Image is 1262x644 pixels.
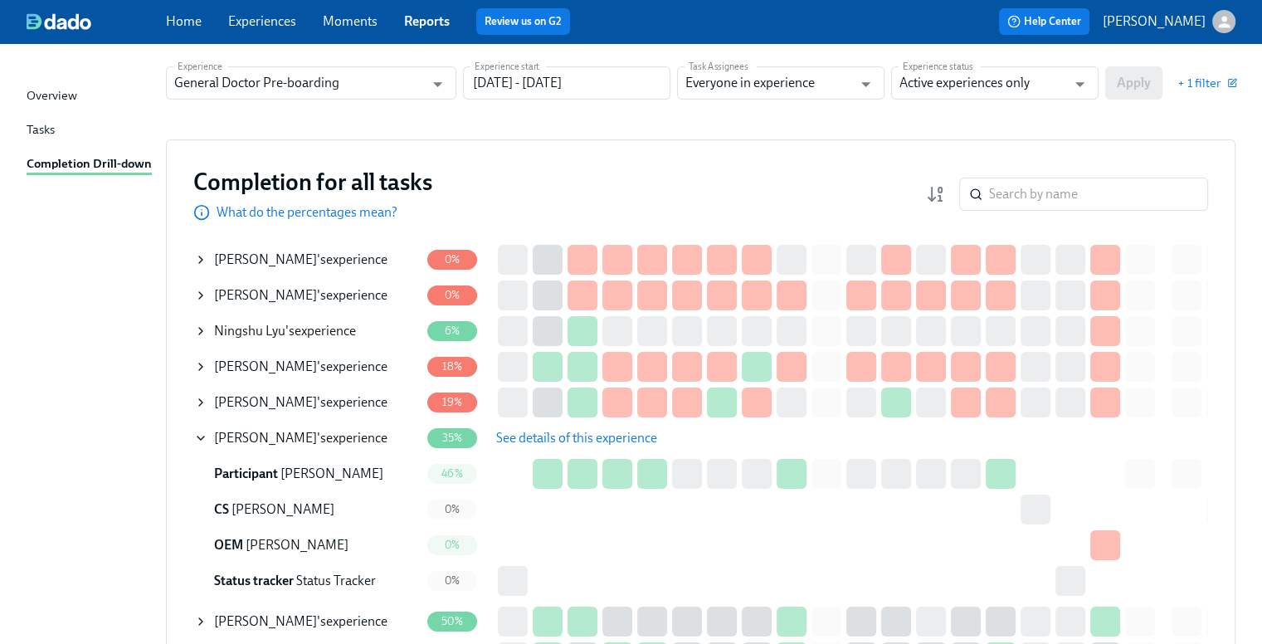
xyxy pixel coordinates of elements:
span: [PERSON_NAME] [214,613,317,629]
span: [PERSON_NAME] [231,501,334,517]
div: 's experience [214,429,387,447]
a: Tasks [27,120,153,141]
div: [PERSON_NAME]'sexperience [194,243,420,276]
span: Onboarding Experience Manager [214,537,243,553]
span: 6% [435,324,470,337]
div: 's experience [214,358,387,376]
span: Help Center [1007,13,1081,30]
div: Completion Drill-down [27,154,152,175]
span: 0% [435,539,470,551]
a: Review us on G2 [485,13,562,30]
span: 0% [435,574,470,587]
span: Ningshu Lyu [214,323,285,339]
div: [PERSON_NAME]'sexperience [194,386,420,419]
span: 0% [435,503,470,515]
a: Home [166,13,202,29]
a: Overview [27,86,153,107]
span: [PERSON_NAME] [214,287,317,303]
p: What do the percentages mean? [217,203,397,222]
div: Ningshu Lyu'sexperience [194,315,420,348]
span: 18% [432,360,473,373]
div: 's experience [214,393,387,412]
button: Open [1067,71,1093,97]
p: [PERSON_NAME] [1103,12,1206,31]
span: Participant [214,466,278,481]
span: 50% [431,615,473,627]
div: Participant [PERSON_NAME] [194,457,420,490]
span: 46% [431,467,473,480]
a: dado [27,13,166,30]
span: Status Tracker [296,573,376,588]
span: See details of this experience [496,430,657,446]
img: dado [27,13,91,30]
div: 's experience [214,251,387,269]
svg: Completion rate (low to high) [926,184,946,204]
button: + 1 filter [1177,75,1235,91]
span: [PERSON_NAME] [246,537,348,553]
a: Experiences [228,13,296,29]
a: Completion Drill-down [27,154,153,175]
a: Moments [323,13,378,29]
button: Help Center [999,8,1089,35]
div: 's experience [214,612,387,631]
button: See details of this experience [485,422,669,455]
div: OEM [PERSON_NAME] [194,529,420,562]
div: Status tracker Status Tracker [194,564,420,598]
input: Search by name [989,178,1208,211]
div: [PERSON_NAME]'sexperience [194,605,420,638]
span: 0% [435,253,470,266]
div: [PERSON_NAME]'sexperience [194,350,420,383]
div: [PERSON_NAME]'sexperience [194,422,420,455]
div: [PERSON_NAME]'sexperience [194,279,420,312]
span: [PERSON_NAME] [214,359,317,374]
span: 19% [432,396,473,408]
button: Review us on G2 [476,8,570,35]
div: 's experience [214,322,356,340]
span: 0% [435,289,470,301]
h3: Completion for all tasks [193,167,432,197]
span: 35% [432,432,473,444]
div: 's experience [214,286,387,305]
div: Tasks [27,120,55,141]
span: Credentialing Specialist [214,501,229,517]
span: Status tracker [214,573,294,588]
div: Overview [27,86,77,107]
span: [PERSON_NAME] [214,251,317,267]
button: Open [425,71,451,97]
button: Open [853,71,879,97]
button: [PERSON_NAME] [1103,10,1235,33]
span: [PERSON_NAME] [214,430,317,446]
div: CS [PERSON_NAME] [194,493,420,526]
span: [PERSON_NAME] [280,466,383,481]
a: Reports [404,13,450,29]
span: [PERSON_NAME] [214,394,317,410]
